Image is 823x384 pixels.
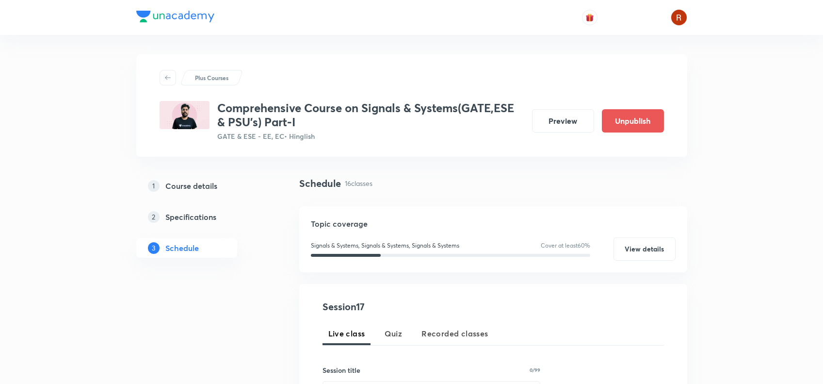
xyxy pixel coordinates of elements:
img: Rupsha chowdhury [671,9,687,26]
img: Company Logo [136,11,214,22]
h5: Specifications [165,211,216,223]
h4: Schedule [299,176,341,191]
p: Cover at least 60 % [541,241,590,250]
a: 1Course details [136,176,268,196]
button: View details [613,237,676,261]
p: GATE & ESE - EE, EC • Hinglish [217,131,524,141]
h6: Session title [323,365,360,375]
p: 2 [148,211,160,223]
a: Company Logo [136,11,214,25]
button: Preview [532,109,594,133]
p: Signals & Systems, Signals & Systems, Signals & Systems [311,241,459,250]
span: Live class [328,328,365,339]
span: Quiz [385,328,403,339]
p: 16 classes [345,178,372,188]
a: 2Specifications [136,207,268,227]
h3: Comprehensive Course on Signals & Systems(GATE,ESE & PSU's) Part-I [217,101,524,129]
span: Recorded classes [421,328,488,339]
p: Plus Courses [195,73,228,82]
h5: Topic coverage [311,218,676,230]
h5: Schedule [165,242,199,254]
button: avatar [582,10,597,25]
img: 0B132D26-4592-4628-BD96-D69E921BD9C1_plus.png [160,101,210,129]
h4: Session 17 [323,300,500,314]
button: Unpublish [602,109,664,133]
p: 3 [148,242,160,254]
img: avatar [585,13,594,22]
h5: Course details [165,180,217,192]
p: 1 [148,180,160,192]
p: 0/99 [530,367,540,372]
